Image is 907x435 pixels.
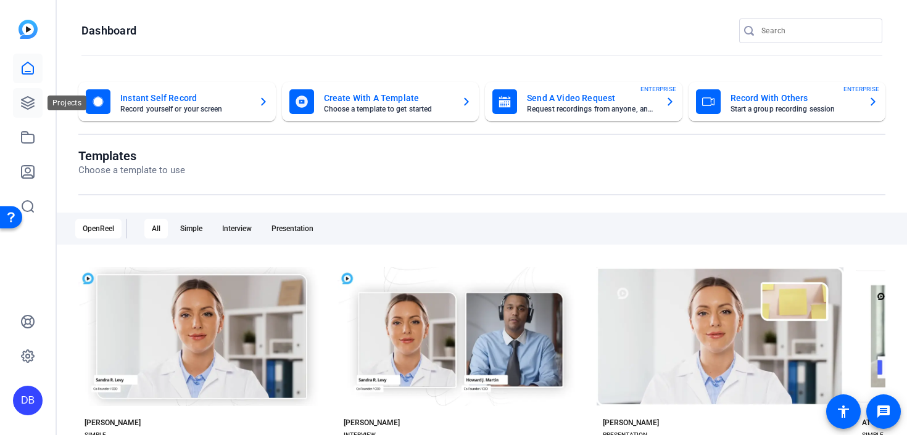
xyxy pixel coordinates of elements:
div: [PERSON_NAME] [85,418,141,428]
mat-card-title: Record With Others [731,91,859,105]
div: Projects [48,96,86,110]
button: Create With A TemplateChoose a template to get started [282,82,479,121]
div: [PERSON_NAME] [344,418,400,428]
div: Interview [215,219,259,238]
input: Search [761,23,872,38]
mat-card-title: Send A Video Request [527,91,655,105]
span: ENTERPRISE [640,84,676,94]
mat-card-subtitle: Record yourself or your screen [120,105,249,113]
h1: Dashboard [81,23,136,38]
button: Send A Video RequestRequest recordings from anyone, anywhereENTERPRISE [485,82,682,121]
mat-card-title: Instant Self Record [120,91,249,105]
div: [PERSON_NAME] [603,418,659,428]
mat-card-subtitle: Request recordings from anyone, anywhere [527,105,655,113]
button: Instant Self RecordRecord yourself or your screen [78,82,276,121]
mat-card-subtitle: Choose a template to get started [324,105,452,113]
div: ATTICUS [862,418,891,428]
mat-icon: message [876,404,891,419]
button: Record With OthersStart a group recording sessionENTERPRISE [689,82,886,121]
span: ENTERPRISE [843,84,879,94]
p: Choose a template to use [78,163,185,177]
div: Presentation [264,219,321,238]
h1: Templates [78,148,185,163]
div: DB [13,386,43,415]
div: All [144,219,168,238]
div: OpenReel [75,219,122,238]
mat-card-subtitle: Start a group recording session [731,105,859,113]
mat-icon: accessibility [836,404,851,419]
img: blue-gradient.svg [19,20,38,39]
div: Simple [173,219,210,238]
mat-card-title: Create With A Template [324,91,452,105]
